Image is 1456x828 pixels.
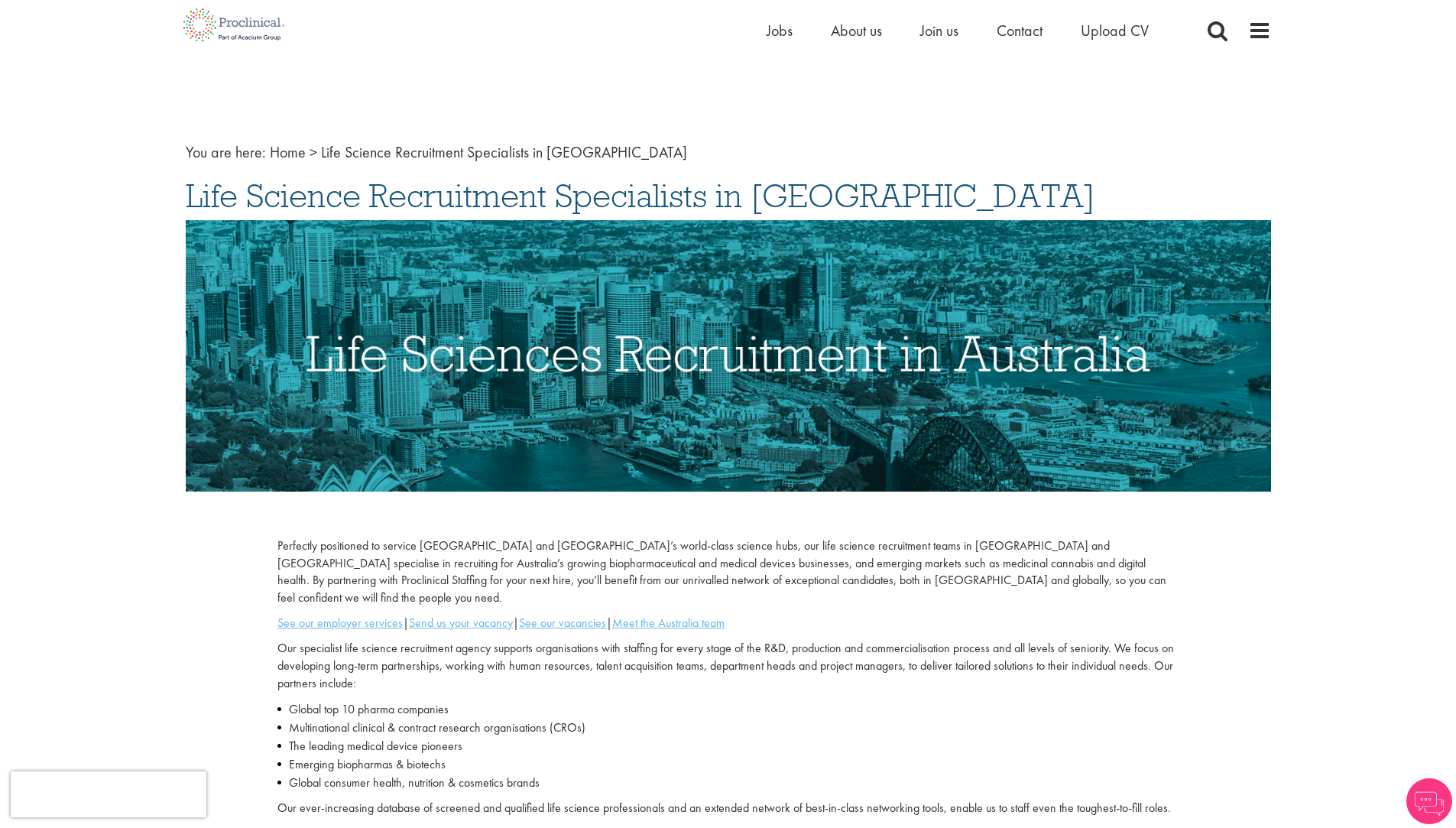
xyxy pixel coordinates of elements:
[186,142,266,162] span: You are here:
[277,737,1178,755] li: The leading medical device pioneers
[270,142,306,162] a: breadcrumb link
[277,774,1178,792] li: Global consumer health, nutrition & cosmetics brands
[321,142,687,162] span: Life Science Recruitment Specialists in [GEOGRAPHIC_DATA]
[186,175,1095,216] span: Life Science Recruitment Specialists in [GEOGRAPHIC_DATA]
[277,615,403,631] a: See our employer services
[277,640,1178,693] p: Our specialist life science recruitment agency supports organisations with staffing for every sta...
[277,615,1178,632] p: | | |
[277,537,1178,607] p: Perfectly positioned to service [GEOGRAPHIC_DATA] and [GEOGRAPHIC_DATA]’s world-class science hub...
[186,220,1271,492] img: Life Sciences Recruitment in Australia
[1406,778,1452,824] img: Chatbot
[277,755,1178,774] li: Emerging biopharmas & biotechs
[310,142,317,162] span: >
[11,771,206,817] iframe: reCAPTCHA
[831,21,882,41] a: About us
[767,21,793,41] a: Jobs
[997,21,1043,41] a: Contact
[409,615,513,631] a: Send us your vacancy
[519,615,606,631] a: See our vacancies
[1081,21,1149,41] a: Upload CV
[277,719,1178,737] li: Multinational clinical & contract research organisations (CROs)
[920,21,958,41] a: Join us
[277,800,1178,817] p: Our ever-increasing database of screened and qualified life science professionals and an extended...
[277,700,1178,719] li: Global top 10 pharma companies
[612,615,725,631] a: Meet the Australia team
